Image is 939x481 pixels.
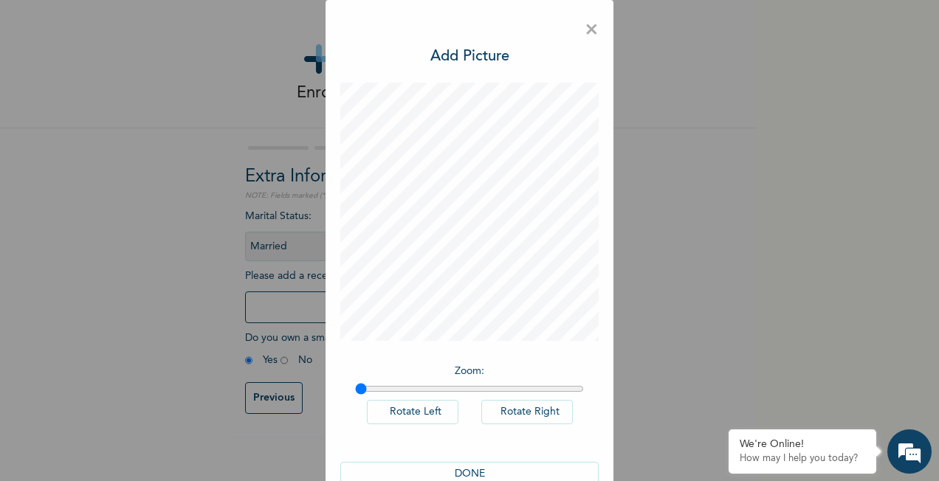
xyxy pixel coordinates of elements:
[481,400,573,424] button: Rotate Right
[145,404,282,449] div: FAQs
[242,7,278,43] div: Minimize live chat window
[86,160,204,309] span: We're online!
[355,364,584,379] p: Zoom :
[7,429,145,440] span: Conversation
[77,83,248,102] div: Chat with us now
[740,438,865,451] div: We're Online!
[740,453,865,465] p: How may I help you today?
[367,400,458,424] button: Rotate Left
[245,271,511,331] span: Please add a recent Passport Photograph
[7,352,281,404] textarea: Type your message and hit 'Enter'
[430,46,509,68] h3: Add Picture
[27,74,60,111] img: d_794563401_company_1708531726252_794563401
[585,15,599,46] span: ×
